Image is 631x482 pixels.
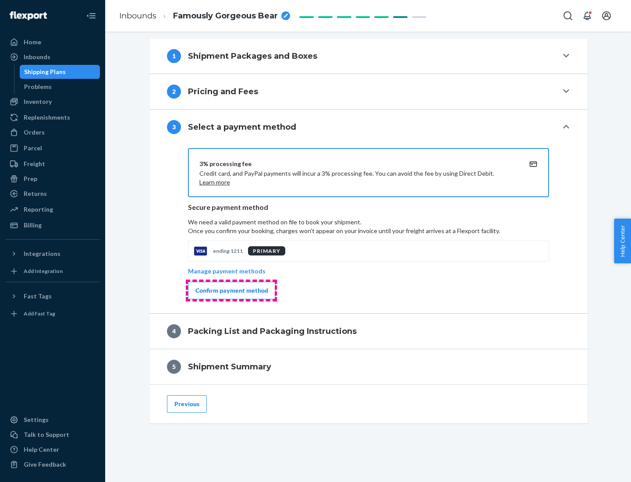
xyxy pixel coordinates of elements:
a: Reporting [5,202,100,216]
div: Reporting [24,205,53,214]
a: Freight [5,157,100,171]
div: Give Feedback [24,460,66,469]
p: ending 1211 [213,247,243,255]
button: 3Select a payment method [149,110,588,145]
button: Fast Tags [5,289,100,303]
a: Help Center [5,443,100,457]
button: 4Packing List and Packaging Instructions [149,314,588,349]
button: Integrations [5,247,100,261]
div: Orders [24,128,45,137]
div: Billing [24,221,42,230]
div: Parcel [24,144,42,152]
h4: Packing List and Packaging Instructions [188,326,357,337]
div: Replenishments [24,113,70,122]
div: 1 [167,49,181,63]
a: Orders [5,125,100,139]
div: Home [24,38,41,46]
a: Add Fast Tag [5,307,100,321]
div: Add Fast Tag [24,310,55,317]
h4: Pricing and Fees [188,86,258,97]
span: Famously Gorgeous Bear [173,11,278,22]
button: Open Search Box [559,7,577,25]
div: 2 [167,85,181,99]
a: Returns [5,187,100,201]
div: Settings [24,415,49,424]
a: Inbounds [119,11,156,21]
div: 3 [167,120,181,134]
div: Problems [24,82,52,91]
div: PRIMARY [248,246,285,255]
a: Settings [5,413,100,427]
button: Close Navigation [82,7,100,25]
a: Problems [20,80,100,94]
a: Inventory [5,95,100,109]
h4: Shipment Packages and Boxes [188,50,317,62]
button: Previous [167,395,207,413]
div: Integrations [24,249,60,258]
div: Inventory [24,97,52,106]
button: 1Shipment Packages and Boxes [149,39,588,74]
div: Freight [24,159,45,168]
p: Once you confirm your booking, charges won't appear on your invoice until your freight arrives at... [188,227,549,235]
div: Prep [24,174,37,183]
ol: breadcrumbs [112,3,297,29]
div: 3% processing fee [199,159,517,168]
button: 2Pricing and Fees [149,74,588,109]
p: Secure payment method [188,202,549,213]
div: 5 [167,360,181,374]
a: Home [5,35,100,49]
div: 4 [167,324,181,338]
button: Give Feedback [5,457,100,471]
p: Credit card, and PayPal payments will incur a 3% processing fee. You can avoid the fee by using D... [199,169,517,187]
a: Replenishments [5,110,100,124]
button: Open account menu [598,7,615,25]
div: Fast Tags [24,292,52,301]
a: Shipping Plans [20,65,100,79]
div: Returns [24,189,47,198]
a: Inbounds [5,50,100,64]
a: Billing [5,218,100,232]
div: Help Center [24,445,59,454]
div: Talk to Support [24,430,69,439]
button: Confirm payment method [188,282,276,299]
div: Add Integration [24,267,63,275]
a: Add Integration [5,264,100,278]
a: Prep [5,172,100,186]
button: Open notifications [578,7,596,25]
p: We need a valid payment method on file to book your shipment. [188,218,549,235]
h4: Shipment Summary [188,361,271,372]
button: 5Shipment Summary [149,349,588,384]
a: Parcel [5,141,100,155]
div: Confirm payment method [195,286,268,295]
button: Help Center [614,219,631,263]
a: Talk to Support [5,428,100,442]
button: Learn more [199,178,230,187]
h4: Select a payment method [188,121,296,133]
img: Flexport logo [10,11,47,20]
div: Shipping Plans [24,67,66,76]
p: Manage payment methods [188,267,266,276]
div: Inbounds [24,53,50,61]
